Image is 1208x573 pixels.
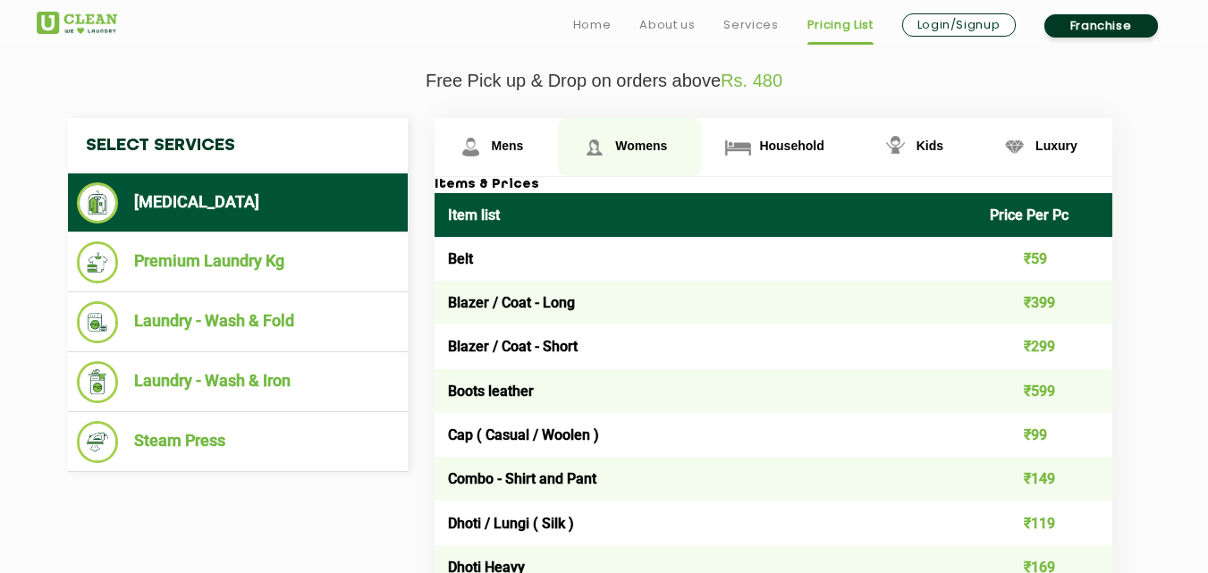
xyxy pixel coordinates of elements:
[976,369,1112,413] td: ₹599
[759,139,824,153] span: Household
[880,131,911,163] img: Kids
[1044,14,1158,38] a: Franchise
[976,237,1112,281] td: ₹59
[435,457,977,501] td: Combo - Shirt and Pant
[435,413,977,457] td: Cap ( Casual / Woolen )
[435,237,977,281] td: Belt
[77,301,399,343] li: Laundry - Wash & Fold
[573,14,612,36] a: Home
[976,501,1112,544] td: ₹119
[976,457,1112,501] td: ₹149
[976,324,1112,368] td: ₹299
[68,118,408,173] h4: Select Services
[77,301,119,343] img: Laundry - Wash & Fold
[77,241,119,283] img: Premium Laundry Kg
[639,14,695,36] a: About us
[77,421,399,463] li: Steam Press
[976,193,1112,237] th: Price Per Pc
[807,14,874,36] a: Pricing List
[902,13,1016,37] a: Login/Signup
[37,71,1172,91] p: Free Pick up & Drop on orders above
[77,361,399,403] li: Laundry - Wash & Iron
[1035,139,1077,153] span: Luxury
[455,131,486,163] img: Mens
[77,182,399,223] li: [MEDICAL_DATA]
[492,139,524,153] span: Mens
[722,131,754,163] img: Household
[77,241,399,283] li: Premium Laundry Kg
[723,14,778,36] a: Services
[976,281,1112,324] td: ₹399
[917,139,943,153] span: Kids
[615,139,667,153] span: Womens
[435,324,977,368] td: Blazer / Coat - Short
[37,12,117,34] img: UClean Laundry and Dry Cleaning
[976,413,1112,457] td: ₹99
[579,131,610,163] img: Womens
[435,193,977,237] th: Item list
[435,501,977,544] td: Dhoti / Lungi ( Silk )
[435,369,977,413] td: Boots leather
[77,361,119,403] img: Laundry - Wash & Iron
[721,71,782,90] span: Rs. 480
[77,182,119,223] img: Dry Cleaning
[435,177,1112,193] h3: Items & Prices
[999,131,1030,163] img: Luxury
[77,421,119,463] img: Steam Press
[435,281,977,324] td: Blazer / Coat - Long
